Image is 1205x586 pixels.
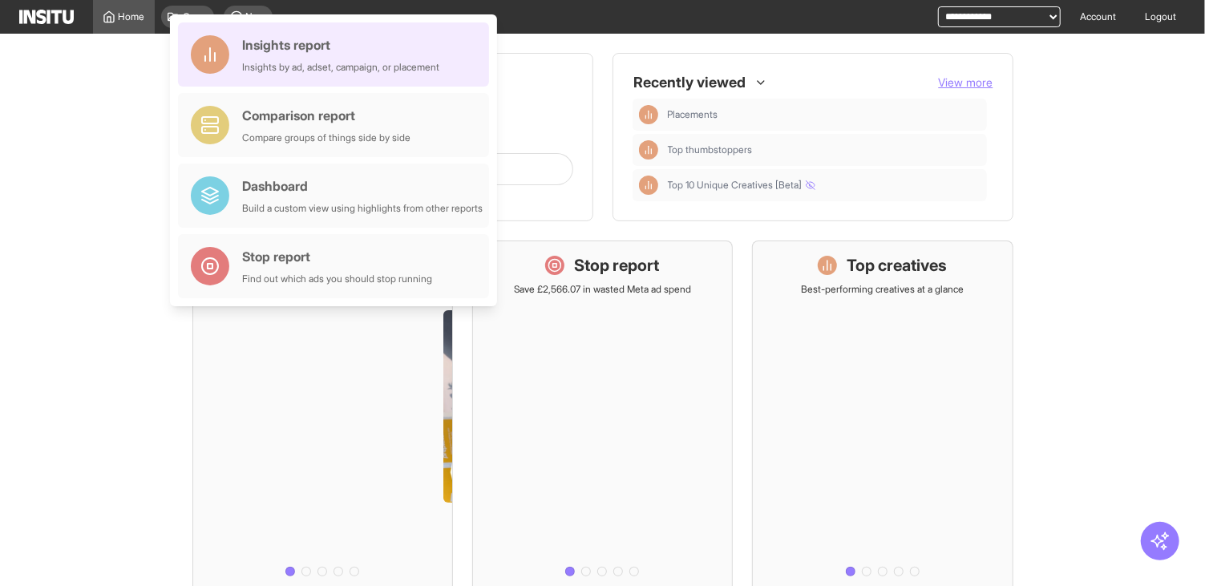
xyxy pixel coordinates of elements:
[19,10,74,24] img: Logo
[242,202,483,215] div: Build a custom view using highlights from other reports
[242,35,439,55] div: Insights report
[184,10,208,23] span: Open
[574,254,659,277] h1: Stop report
[639,176,658,195] div: Insights
[119,10,145,23] span: Home
[668,179,981,192] span: Top 10 Unique Creatives [Beta]
[242,176,483,196] div: Dashboard
[242,247,432,266] div: Stop report
[242,106,410,125] div: Comparison report
[847,254,947,277] h1: Top creatives
[668,179,815,192] span: Top 10 Unique Creatives [Beta]
[639,140,658,160] div: Insights
[514,283,691,296] p: Save £2,566.07 in wasted Meta ad spend
[939,75,993,89] span: View more
[242,273,432,285] div: Find out which ads you should stop running
[246,10,266,23] span: New
[801,283,964,296] p: Best-performing creatives at a glance
[939,75,993,91] button: View more
[668,108,718,121] span: Placements
[668,143,981,156] span: Top thumbstoppers
[242,61,439,74] div: Insights by ad, adset, campaign, or placement
[639,105,658,124] div: Insights
[242,131,410,144] div: Compare groups of things side by side
[668,143,753,156] span: Top thumbstoppers
[668,108,981,121] span: Placements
